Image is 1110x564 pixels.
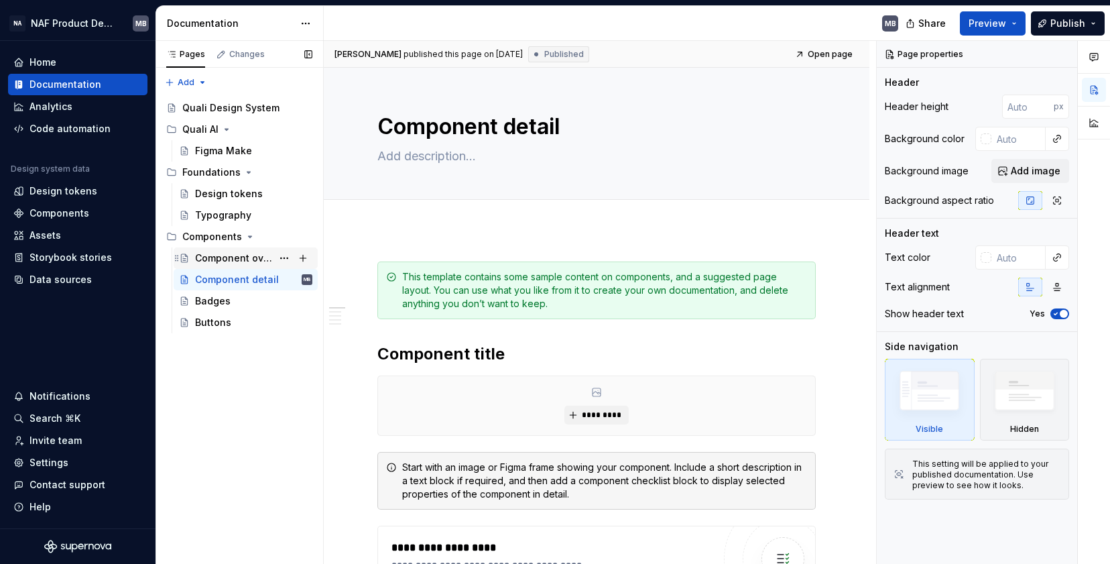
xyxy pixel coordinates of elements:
[29,184,97,198] div: Design tokens
[29,78,101,91] div: Documentation
[178,77,194,88] span: Add
[885,132,965,146] div: Background color
[791,45,859,64] a: Open page
[182,123,219,136] div: Quali AI
[1030,308,1045,319] label: Yes
[991,127,1046,151] input: Auto
[8,247,147,268] a: Storybook stories
[31,17,117,30] div: NAF Product Design
[8,408,147,429] button: Search ⌘K
[195,294,231,308] div: Badges
[8,452,147,473] a: Settings
[1002,95,1054,119] input: Auto
[8,96,147,117] a: Analytics
[885,251,930,264] div: Text color
[916,424,943,435] div: Visible
[1050,17,1085,30] span: Publish
[1054,101,1064,112] p: px
[918,17,946,30] span: Share
[174,183,318,205] a: Design tokens
[29,100,72,113] div: Analytics
[161,119,318,140] div: Quali AI
[8,386,147,407] button: Notifications
[161,162,318,183] div: Foundations
[377,343,816,365] h2: Component title
[195,187,263,201] div: Design tokens
[1031,11,1105,36] button: Publish
[885,164,969,178] div: Background image
[174,312,318,333] a: Buttons
[899,11,954,36] button: Share
[195,251,272,265] div: Component overview
[9,15,25,32] div: NA
[960,11,1026,36] button: Preview
[161,73,211,92] button: Add
[885,100,948,113] div: Header height
[11,164,90,174] div: Design system data
[8,74,147,95] a: Documentation
[8,430,147,451] a: Invite team
[304,273,311,286] div: MB
[29,500,51,514] div: Help
[166,49,205,60] div: Pages
[885,280,950,294] div: Text alignment
[991,245,1046,270] input: Auto
[161,226,318,247] div: Components
[195,273,279,286] div: Component detail
[195,144,252,158] div: Figma Make
[402,270,807,311] div: This template contains some sample content on components, and a suggested page layout. You can us...
[885,227,939,240] div: Header text
[885,359,975,441] div: Visible
[8,225,147,246] a: Assets
[195,209,251,222] div: Typography
[991,159,1069,183] button: Add image
[174,205,318,226] a: Typography
[8,180,147,202] a: Design tokens
[161,97,318,119] a: Quali Design System
[912,459,1060,491] div: This setting will be applied to your published documentation. Use preview to see how it looks.
[3,9,153,38] button: NANAF Product DesignMB
[885,76,919,89] div: Header
[182,166,241,179] div: Foundations
[29,251,112,264] div: Storybook stories
[8,474,147,496] button: Contact support
[980,359,1070,441] div: Hidden
[182,101,280,115] div: Quali Design System
[29,56,56,69] div: Home
[404,49,523,60] div: published this page on [DATE]
[544,49,584,60] span: Published
[174,269,318,290] a: Component detailMB
[1010,424,1039,435] div: Hidden
[8,118,147,139] a: Code automation
[8,52,147,73] a: Home
[885,194,994,207] div: Background aspect ratio
[1011,164,1060,178] span: Add image
[29,229,61,242] div: Assets
[167,17,294,30] div: Documentation
[8,496,147,518] button: Help
[195,316,231,329] div: Buttons
[29,207,89,220] div: Components
[375,111,813,143] textarea: Component detail
[334,49,402,60] span: [PERSON_NAME]
[29,390,90,403] div: Notifications
[174,290,318,312] a: Badges
[808,49,853,60] span: Open page
[8,269,147,290] a: Data sources
[885,307,964,321] div: Show header text
[182,230,242,243] div: Components
[29,412,80,425] div: Search ⌘K
[161,97,318,333] div: Page tree
[969,17,1006,30] span: Preview
[29,273,92,286] div: Data sources
[885,18,896,29] div: MB
[29,478,105,492] div: Contact support
[8,203,147,224] a: Components
[174,247,318,269] a: Component overview
[29,456,68,469] div: Settings
[44,540,111,553] svg: Supernova Logo
[29,434,82,447] div: Invite team
[229,49,265,60] div: Changes
[135,18,147,29] div: MB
